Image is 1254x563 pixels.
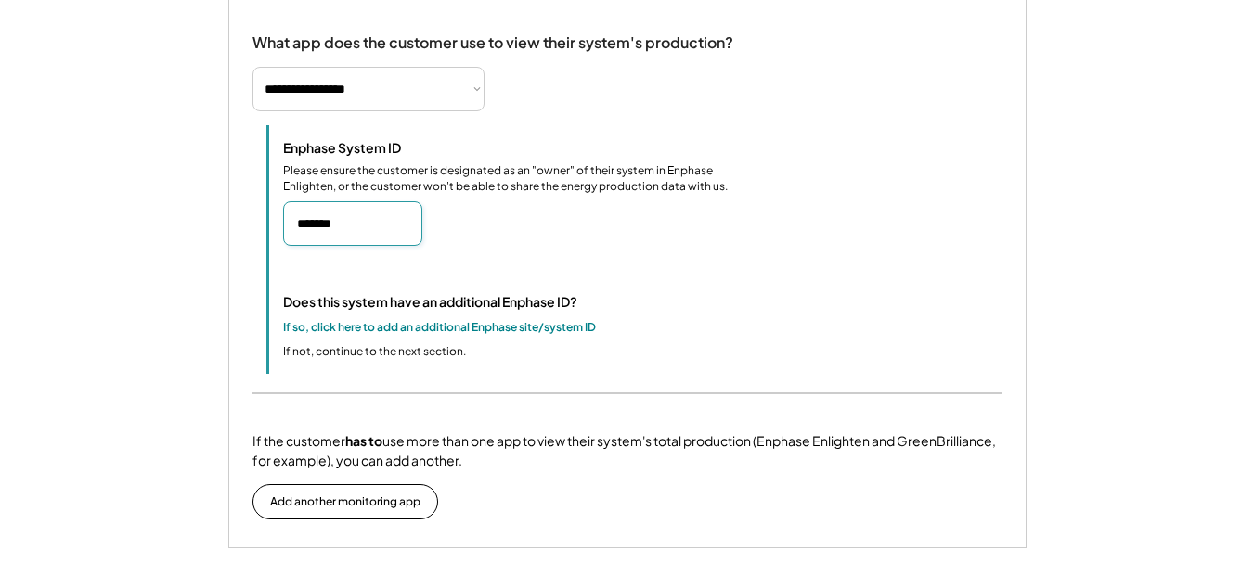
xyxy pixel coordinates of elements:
[252,431,1002,470] div: If the customer use more than one app to view their system's total production (Enphase Enlighten ...
[252,484,438,519] button: Add another monitoring app
[283,139,469,156] div: Enphase System ID
[283,163,747,195] div: Please ensure the customer is designated as an "owner" of their system in Enphase Enlighten, or t...
[345,432,382,449] strong: has to
[252,13,733,55] div: What app does the customer use to view their system's production?
[283,343,466,360] div: If not, continue to the next section.
[283,292,577,312] div: Does this system have an additional Enphase ID?
[283,319,596,336] div: If so, click here to add an additional Enphase site/system ID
